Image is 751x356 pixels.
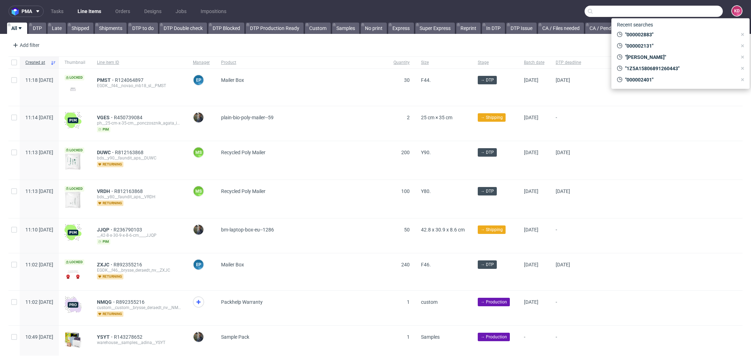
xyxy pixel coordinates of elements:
span: [DATE] [556,262,570,267]
span: Sample Pack [221,334,249,340]
span: bm-laptop-box-eu--1286 [221,227,274,233]
span: [DATE] [524,262,538,267]
span: pma [22,9,32,14]
a: R124064897 [115,77,145,83]
span: PMST [97,77,115,83]
a: R892355216 [116,299,146,305]
span: 100 [401,188,410,194]
span: "000002401" [622,76,737,83]
figcaption: EP [194,75,203,85]
span: Packhelp Warranty [221,299,263,305]
span: [DATE] [524,227,538,233]
a: All [7,23,27,34]
span: Thumbnail [65,60,86,66]
span: [DATE] [524,115,538,120]
span: 11:02 [DATE] [25,299,53,305]
span: [DATE] [524,77,538,83]
span: 11:13 [DATE] [25,150,53,155]
span: returning [97,162,123,167]
figcaption: KD [732,6,742,16]
span: DUWC [97,150,115,155]
a: ZXJC [97,262,114,267]
span: [DATE] [556,188,570,194]
img: pro-icon.017ec5509f39f3e742e3.png [65,296,81,313]
span: [DATE] [524,150,538,155]
a: DTP to do [128,23,158,34]
span: pim [97,127,110,132]
a: CA / Pending [585,23,622,34]
div: Add filter [10,40,41,51]
span: plain-bio-poly-mailer--59 [221,115,274,120]
a: Samples [332,23,359,34]
span: 1 [407,299,410,305]
img: version_two_editor_design [65,153,81,170]
span: Locked [65,147,84,153]
a: R450739084 [114,115,144,120]
span: 11:18 [DATE] [25,77,53,83]
span: → DTP [481,77,494,83]
span: custom [421,299,438,305]
span: Product [221,60,382,66]
a: Reprint [456,23,481,34]
span: [DATE] [556,77,570,83]
div: custom__custom__brysse_deraedt_nv__NMQG [97,305,182,310]
span: [DATE] [524,188,538,194]
span: 50 [404,227,410,233]
span: Created at [25,60,48,66]
a: CA / Files needed [538,23,584,34]
a: NMQG [97,299,116,305]
a: Orders [111,6,134,17]
a: Line Items [73,6,105,17]
div: ph__25-cm-x-35-cm__ponczosznik_agata_idzior__VGES [97,120,182,126]
span: Manager [193,60,210,66]
a: DTP [29,23,46,34]
span: Line item ID [97,60,182,66]
a: VGES [97,115,114,120]
a: R812163868 [115,150,145,155]
span: returning [97,274,123,279]
a: Shipped [67,23,93,34]
span: "1Z5A15806891260443" [622,65,737,72]
span: Stage [478,60,513,66]
span: - [556,227,581,245]
span: - [524,334,544,349]
img: wHgJFi1I6lmhQAAAABJRU5ErkJggg== [65,224,81,241]
span: Recent searches [614,19,656,30]
a: Impositions [196,6,231,17]
a: JJQP [97,227,114,233]
a: Tasks [47,6,68,17]
a: Designs [140,6,166,17]
span: → DTP [481,188,494,194]
a: In DTP [482,23,505,34]
a: Late [48,23,66,34]
a: Shipments [95,23,127,34]
span: → Shipping [481,227,503,233]
span: Size [421,60,466,66]
div: warehouse__samples__adina__YSYT [97,340,182,345]
a: DTP Production Ready [246,23,304,34]
a: VRDH [97,188,114,194]
span: 11:10 [DATE] [25,227,53,233]
span: returning [97,311,123,317]
a: No print [361,23,387,34]
span: Samples [421,334,440,340]
img: Maciej Sobola [194,332,203,342]
span: Recycled Poly Mailer [221,188,265,194]
div: __42-8-x-30-9-x-8-6-cm____JJQP [97,233,182,238]
span: Locked [65,259,84,265]
a: Custom [305,23,331,34]
span: "000002883" [622,31,737,38]
span: Mailer Box [221,77,244,83]
img: data [65,267,81,280]
a: DTP Double check [159,23,207,34]
span: Batch date [524,60,544,66]
span: → Shipping [481,114,503,121]
div: EGDK__f44__novao_mb18_sl__PMST [97,83,182,89]
span: 30 [404,77,410,83]
a: R892355216 [114,262,144,267]
span: 240 [401,262,410,267]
